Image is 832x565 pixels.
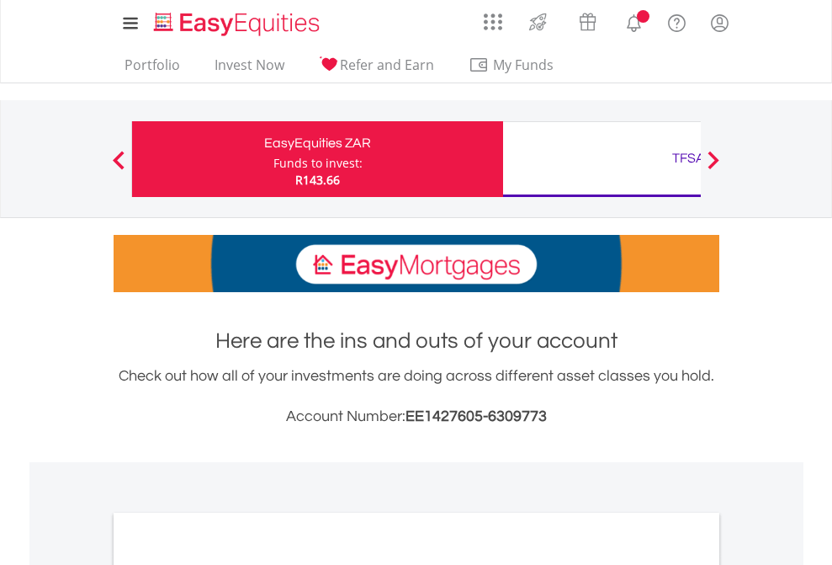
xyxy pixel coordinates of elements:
button: Previous [102,159,135,176]
a: Home page [147,4,326,38]
a: Portfolio [118,56,187,83]
div: Check out how all of your investments are doing across different asset classes you hold. [114,365,719,429]
img: grid-menu-icon.svg [484,13,502,31]
h1: Here are the ins and outs of your account [114,326,719,356]
button: Next [697,159,730,176]
img: thrive-v2.svg [524,8,552,35]
a: Refer and Earn [312,56,441,83]
h3: Account Number: [114,405,719,429]
span: EE1427605-6309773 [405,408,547,424]
img: EasyEquities_Logo.png [151,10,326,38]
span: R143.66 [295,172,340,188]
div: Funds to invest: [273,155,363,172]
img: EasyMortage Promotion Banner [114,235,719,292]
a: FAQ's and Support [655,4,698,38]
a: AppsGrid [473,4,513,31]
span: My Funds [469,54,579,76]
div: EasyEquities ZAR [142,131,493,155]
span: Refer and Earn [340,56,434,74]
a: Invest Now [208,56,291,83]
a: My Profile [698,4,741,41]
a: Vouchers [563,4,612,35]
a: Notifications [612,4,655,38]
img: vouchers-v2.svg [574,8,601,35]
